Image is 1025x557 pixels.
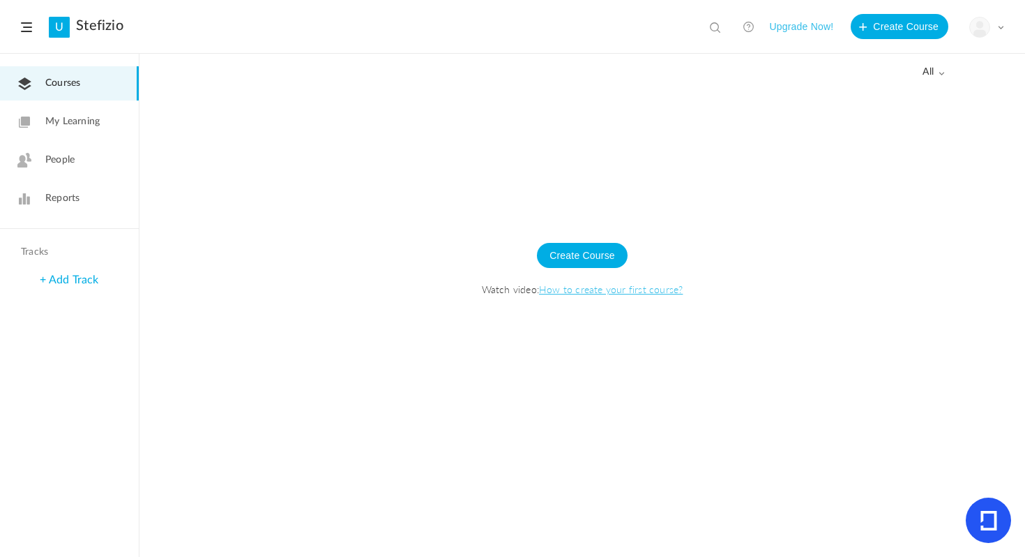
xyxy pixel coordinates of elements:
[49,17,70,38] a: U
[45,76,80,91] span: Courses
[45,191,79,206] span: Reports
[153,282,1011,296] span: Watch video:
[40,274,98,285] a: + Add Track
[45,114,100,129] span: My Learning
[539,282,683,296] a: How to create your first course?
[922,66,945,78] span: all
[21,246,114,258] h4: Tracks
[851,14,948,39] button: Create Course
[537,243,628,268] button: Create Course
[45,153,75,168] span: People
[76,17,123,34] a: Stefizio
[769,14,833,39] button: Upgrade Now!
[970,17,989,37] img: user-image.png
